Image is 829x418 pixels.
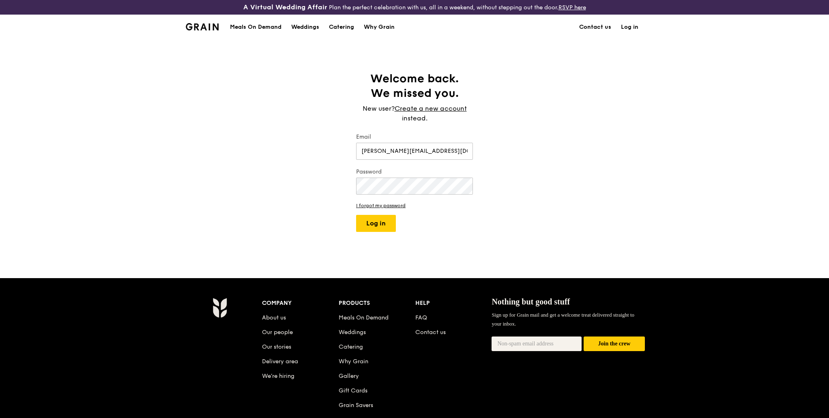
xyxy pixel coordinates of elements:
div: Products [339,298,415,309]
span: New user? [363,105,395,112]
a: Weddings [286,15,324,39]
a: GrainGrain [186,14,219,39]
a: I forgot my password [356,203,473,208]
a: Gift Cards [339,387,367,394]
a: Our people [262,329,293,336]
a: Grain Savers [339,402,373,409]
a: Log in [616,15,643,39]
button: Join the crew [584,337,645,352]
a: RSVP here [558,4,586,11]
a: FAQ [415,314,427,321]
div: Plan the perfect celebration with us, all in a weekend, without stepping out the door. [181,3,648,11]
a: Gallery [339,373,359,379]
input: Non-spam email address [492,337,582,351]
a: Catering [339,343,363,350]
span: Sign up for Grain mail and get a welcome treat delivered straight to your inbox. [492,312,634,327]
a: Meals On Demand [339,314,389,321]
a: Why Grain [339,358,368,365]
a: Why Grain [359,15,399,39]
h1: Welcome back. We missed you. [356,71,473,101]
div: Catering [329,15,354,39]
div: Weddings [291,15,319,39]
a: Contact us [415,329,446,336]
label: Password [356,168,473,176]
div: Help [415,298,492,309]
a: Contact us [574,15,616,39]
button: Log in [356,215,396,232]
a: Catering [324,15,359,39]
div: Company [262,298,339,309]
div: Meals On Demand [230,15,281,39]
div: Why Grain [364,15,395,39]
span: instead. [402,114,427,122]
label: Email [356,133,473,141]
img: Grain [213,298,227,318]
a: We’re hiring [262,373,294,379]
a: Delivery area [262,358,298,365]
h3: A Virtual Wedding Affair [243,3,327,11]
a: Our stories [262,343,291,350]
a: Weddings [339,329,366,336]
a: About us [262,314,286,321]
a: Create a new account [395,104,467,114]
span: Nothing but good stuff [492,297,570,306]
img: Grain [186,23,219,30]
